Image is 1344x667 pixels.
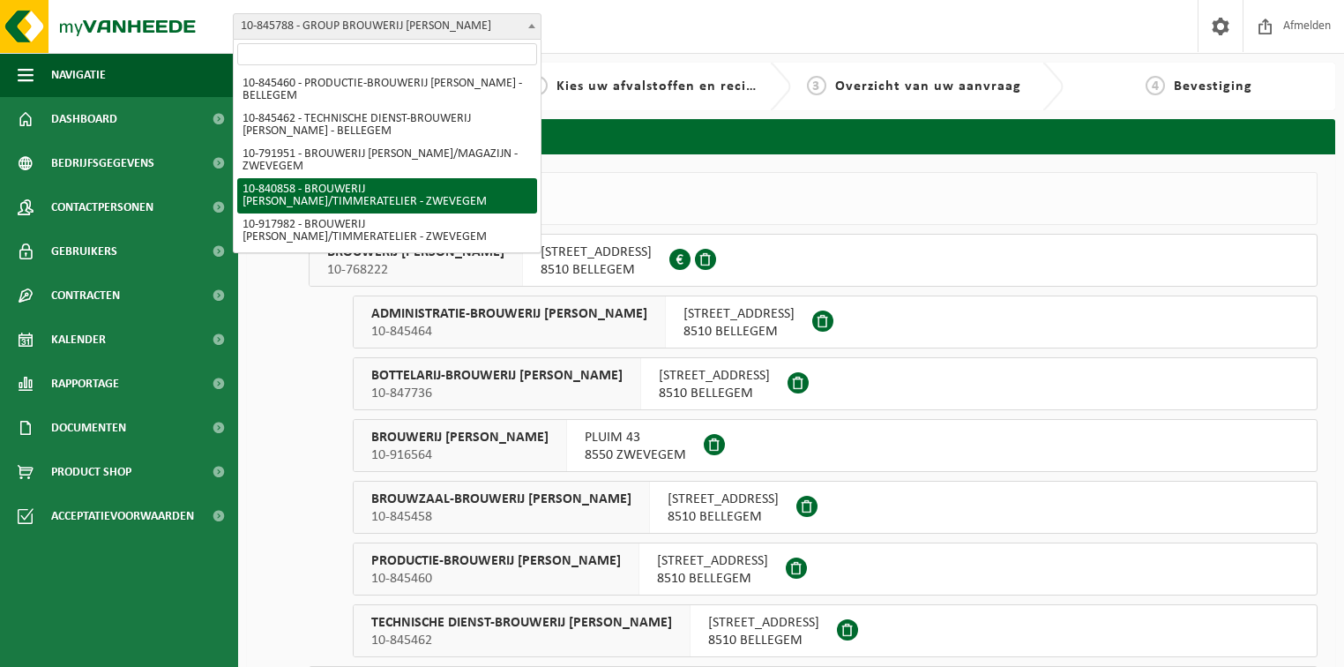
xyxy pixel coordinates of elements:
[371,429,549,446] span: BROUWERIJ [PERSON_NAME]
[51,406,126,450] span: Documenten
[371,491,631,508] span: BROUWZAAL-BROUWERIJ [PERSON_NAME]
[657,552,768,570] span: [STREET_ADDRESS]
[51,229,117,274] span: Gebruikers
[541,244,652,261] span: [STREET_ADDRESS]
[683,305,795,323] span: [STREET_ADDRESS]
[668,508,779,526] span: 8510 BELLEGEM
[309,234,1318,287] button: BROUWERIJ [PERSON_NAME] 10-768222 [STREET_ADDRESS]8510 BELLEGEM
[371,552,621,570] span: PRODUCTIE-BROUWERIJ [PERSON_NAME]
[659,367,770,385] span: [STREET_ADDRESS]
[807,76,826,95] span: 3
[371,323,647,341] span: 10-845464
[371,367,623,385] span: BOTTELARIJ-BROUWERIJ [PERSON_NAME]
[51,494,194,538] span: Acceptatievoorwaarden
[708,632,819,649] span: 8510 BELLEGEM
[371,446,549,464] span: 10-916564
[353,296,1318,348] button: ADMINISTRATIE-BROUWERIJ [PERSON_NAME] 10-845464 [STREET_ADDRESS]8510 BELLEGEM
[585,446,686,464] span: 8550 ZWEVEGEM
[353,604,1318,657] button: TECHNISCHE DIENST-BROUWERIJ [PERSON_NAME] 10-845462 [STREET_ADDRESS]8510 BELLEGEM
[353,481,1318,534] button: BROUWZAAL-BROUWERIJ [PERSON_NAME] 10-845458 [STREET_ADDRESS]8510 BELLEGEM
[237,108,537,143] li: 10-845462 - TECHNISCHE DIENST-BROUWERIJ [PERSON_NAME] - BELLEGEM
[371,632,672,649] span: 10-845462
[237,72,537,108] li: 10-845460 - PRODUCTIE-BROUWERIJ [PERSON_NAME] - BELLEGEM
[51,53,106,97] span: Navigatie
[659,385,770,402] span: 8510 BELLEGEM
[668,491,779,508] span: [STREET_ADDRESS]
[371,508,631,526] span: 10-845458
[371,614,672,632] span: TECHNISCHE DIENST-BROUWERIJ [PERSON_NAME]
[327,261,504,279] span: 10-768222
[556,79,799,94] span: Kies uw afvalstoffen en recipiënten
[51,97,117,141] span: Dashboard
[657,570,768,588] span: 8510 BELLEGEM
[353,419,1318,472] button: BROUWERIJ [PERSON_NAME] 10-916564 PLUIM 438550 ZWEVEGEM
[51,318,106,362] span: Kalender
[708,614,819,632] span: [STREET_ADDRESS]
[51,362,119,406] span: Rapportage
[237,214,537,249] li: 10-917982 - BROUWERIJ [PERSON_NAME]/TIMMERATELIER - ZWEVEGEM
[585,429,686,446] span: PLUIM 43
[237,143,537,178] li: 10-791951 - BROUWERIJ [PERSON_NAME]/MAGAZIJN - ZWEVEGEM
[835,79,1021,94] span: Overzicht van uw aanvraag
[234,14,541,39] span: 10-845788 - GROUP BROUWERIJ OMER VANDER GHINSTE
[683,323,795,341] span: 8510 BELLEGEM
[233,13,541,40] span: 10-845788 - GROUP BROUWERIJ OMER VANDER GHINSTE
[51,274,120,318] span: Contracten
[371,385,623,402] span: 10-847736
[353,357,1318,410] button: BOTTELARIJ-BROUWERIJ [PERSON_NAME] 10-847736 [STREET_ADDRESS]8510 BELLEGEM
[541,261,652,279] span: 8510 BELLEGEM
[237,178,537,214] li: 10-840858 - BROUWERIJ [PERSON_NAME]/TIMMERATELIER - ZWEVEGEM
[51,450,131,494] span: Product Shop
[371,305,647,323] span: ADMINISTRATIE-BROUWERIJ [PERSON_NAME]
[353,543,1318,596] button: PRODUCTIE-BROUWERIJ [PERSON_NAME] 10-845460 [STREET_ADDRESS]8510 BELLEGEM
[51,141,154,185] span: Bedrijfsgegevens
[51,185,153,229] span: Contactpersonen
[371,570,621,588] span: 10-845460
[1146,76,1165,95] span: 4
[247,119,1335,154] h2: Selecteer een vestiging
[1174,79,1252,94] span: Bevestiging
